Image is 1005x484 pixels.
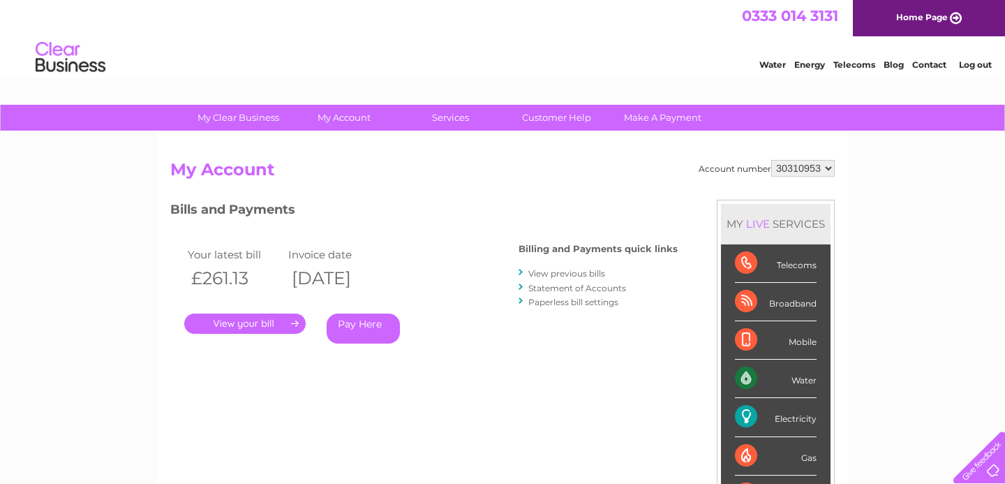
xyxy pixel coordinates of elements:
div: MY SERVICES [721,204,831,244]
a: View previous bills [528,268,605,279]
div: Electricity [735,398,817,437]
a: Water [759,59,786,70]
a: My Clear Business [181,105,296,131]
h3: Bills and Payments [170,200,678,224]
a: Customer Help [499,105,614,131]
a: . [184,314,306,334]
td: Invoice date [285,245,385,264]
div: Account number [699,160,835,177]
div: LIVE [743,217,773,230]
a: Telecoms [833,59,875,70]
th: £261.13 [184,264,285,293]
a: Contact [912,59,946,70]
div: Broadband [735,283,817,321]
a: Make A Payment [605,105,720,131]
a: Blog [884,59,904,70]
a: Services [393,105,508,131]
a: Energy [794,59,825,70]
div: Mobile [735,321,817,360]
h4: Billing and Payments quick links [519,244,678,254]
th: [DATE] [285,264,385,293]
div: Telecoms [735,244,817,283]
td: Your latest bill [184,245,285,264]
div: Clear Business is a trading name of Verastar Limited (registered in [GEOGRAPHIC_DATA] No. 3667643... [174,8,833,68]
a: Log out [959,59,992,70]
img: logo.png [35,36,106,79]
a: Statement of Accounts [528,283,626,293]
div: Gas [735,437,817,476]
a: My Account [287,105,402,131]
h2: My Account [170,160,835,186]
div: Water [735,360,817,398]
a: 0333 014 3131 [742,7,838,24]
a: Pay Here [327,314,400,344]
a: Paperless bill settings [528,297,618,307]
